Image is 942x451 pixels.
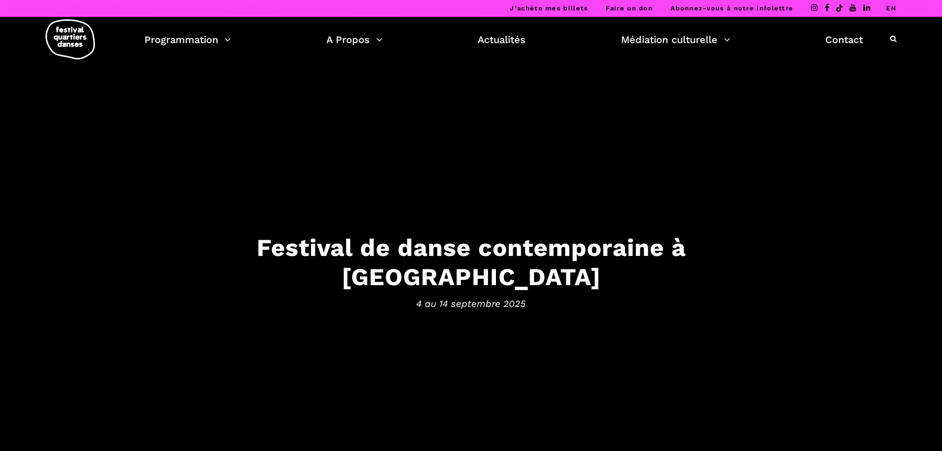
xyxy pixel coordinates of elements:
[510,4,588,12] a: J’achète mes billets
[45,19,95,59] img: logo-fqd-med
[621,31,730,48] a: Médiation culturelle
[671,4,793,12] a: Abonnez-vous à notre infolettre
[478,31,526,48] a: Actualités
[825,31,863,48] a: Contact
[326,31,383,48] a: A Propos
[606,4,653,12] a: Faire un don
[165,296,778,311] span: 4 au 14 septembre 2025
[144,31,231,48] a: Programmation
[165,233,778,292] h3: Festival de danse contemporaine à [GEOGRAPHIC_DATA]
[886,4,897,12] a: EN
